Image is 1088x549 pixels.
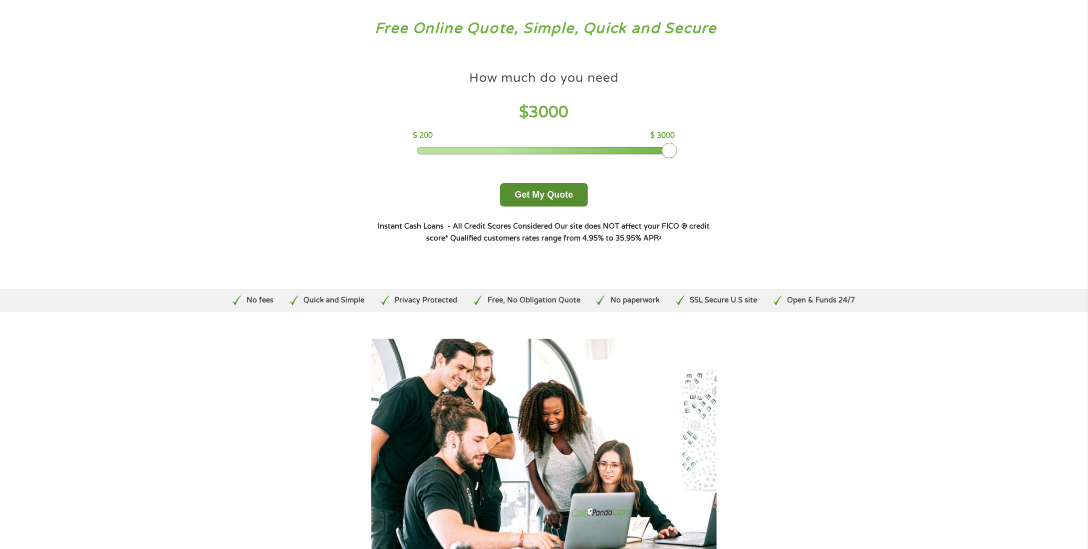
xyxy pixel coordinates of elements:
[451,234,662,243] strong: Qualified customers rates range from 4.95% to 35.95% APR¹
[378,222,553,231] strong: Instant Cash Loans - All Credit Scores Considered
[529,103,569,122] span: 3000
[488,295,580,306] p: Free, No Obligation Quote
[427,222,710,243] strong: Our site does NOT affect your FICO ® credit score*
[469,70,619,86] h4: How much do you need
[247,295,273,306] p: No fees
[500,183,587,207] button: Get My Quote
[651,130,675,141] p: $ 3000
[395,295,458,306] p: Privacy Protected
[413,130,433,141] p: $ 200
[690,295,757,306] p: SSL Secure U.S site
[413,102,675,123] h4: $
[29,19,1060,38] h3: Free Online Quote, Simple, Quick and Secure
[788,295,855,306] p: Open & Funds 24/7
[610,295,660,306] p: No paperwork
[303,295,364,306] p: Quick and Simple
